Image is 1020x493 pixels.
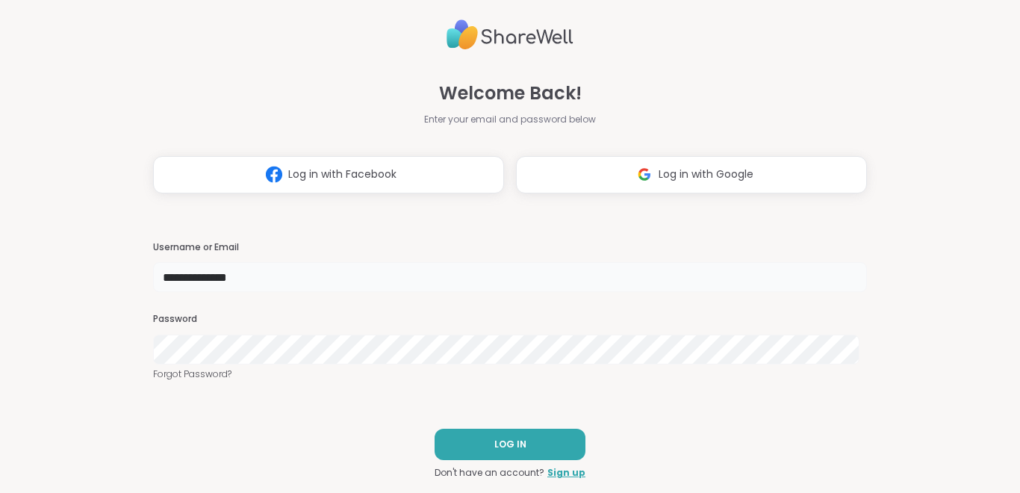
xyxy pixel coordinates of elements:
img: ShareWell Logomark [630,161,659,188]
img: ShareWell Logomark [260,161,288,188]
img: ShareWell Logo [447,13,573,56]
span: Welcome Back! [439,80,582,107]
span: Enter your email and password below [424,113,596,126]
span: Don't have an account? [435,466,544,480]
button: Log in with Facebook [153,156,504,193]
a: Forgot Password? [153,368,867,381]
h3: Username or Email [153,241,867,254]
a: Sign up [547,466,585,480]
button: LOG IN [435,429,585,460]
span: Log in with Google [659,167,753,182]
h3: Password [153,313,867,326]
span: LOG IN [494,438,526,451]
span: Log in with Facebook [288,167,397,182]
button: Log in with Google [516,156,867,193]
